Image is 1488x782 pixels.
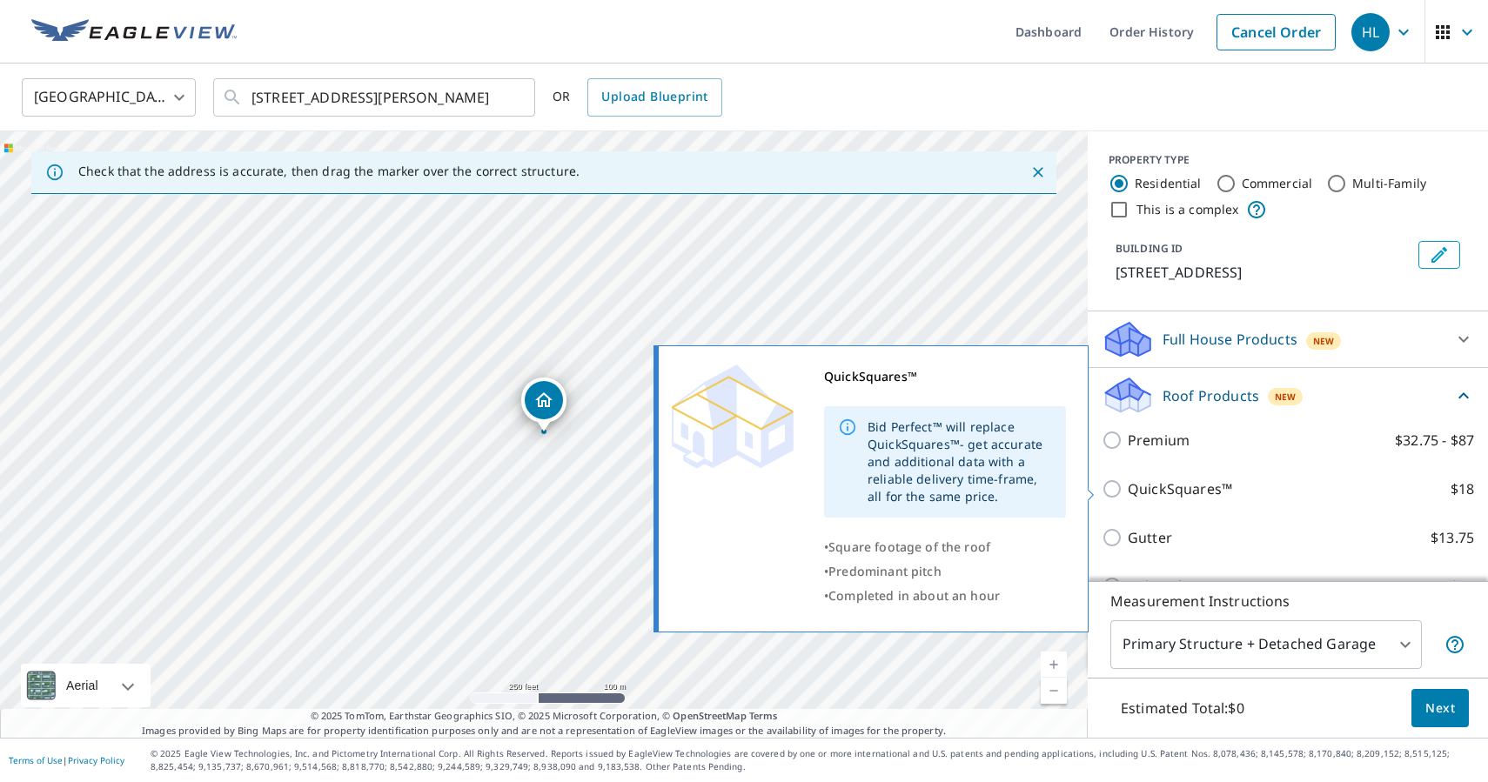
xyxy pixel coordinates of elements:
[68,754,124,766] a: Privacy Policy
[1444,634,1465,655] span: Your report will include the primary structure and a detached garage if one exists.
[828,538,990,555] span: Square footage of the roof
[1275,390,1296,404] span: New
[824,535,1066,559] div: •
[1116,262,1411,283] p: [STREET_ADDRESS]
[1027,161,1049,184] button: Close
[251,73,499,122] input: Search by address or latitude-longitude
[673,709,746,722] a: OpenStreetMap
[1128,478,1232,499] p: QuickSquares™
[1107,689,1258,727] p: Estimated Total: $0
[672,364,794,469] img: Premium
[553,78,722,117] div: OR
[1128,527,1172,548] p: Gutter
[824,559,1066,584] div: •
[824,584,1066,608] div: •
[9,754,63,766] a: Terms of Use
[1102,318,1474,360] div: Full House ProductsNew
[9,755,124,765] p: |
[1163,329,1297,350] p: Full House Products
[749,709,778,722] a: Terms
[78,164,580,179] p: Check that the address is accurate, then drag the marker over the correct structure.
[21,664,151,707] div: Aerial
[1351,13,1390,51] div: HL
[1425,698,1455,719] span: Next
[1135,175,1202,192] label: Residential
[828,587,1000,604] span: Completed in about an hour
[1163,385,1259,406] p: Roof Products
[1352,175,1426,192] label: Multi-Family
[1411,689,1469,728] button: Next
[1110,591,1465,612] p: Measurement Instructions
[311,709,778,724] span: © 2025 TomTom, Earthstar Geographics SIO, © 2025 Microsoft Corporation, ©
[868,411,1052,512] div: Bid Perfect™ will replace QuickSquares™- get accurate and additional data with a reliable deliver...
[22,73,196,122] div: [GEOGRAPHIC_DATA]
[31,19,237,45] img: EV Logo
[1313,334,1334,348] span: New
[1451,478,1474,499] p: $18
[587,78,721,117] a: Upload Blueprint
[1110,620,1422,669] div: Primary Structure + Detached Garage
[1242,175,1313,192] label: Commercial
[1116,241,1183,256] p: BUILDING ID
[1102,375,1474,416] div: Roof ProductsNew
[1109,152,1467,168] div: PROPERTY TYPE
[1431,527,1474,548] p: $13.75
[1418,241,1460,269] button: Edit building 1
[1451,576,1474,597] p: $18
[1136,201,1239,218] label: This is a complex
[1128,430,1190,451] p: Premium
[1128,576,1212,597] p: Bid Perfect™
[521,378,566,431] div: Dropped pin, building 1, Residential property, 726 Aspen Ct Murphy, TX 75094
[1041,678,1067,704] a: Current Level 17, Zoom Out
[1041,652,1067,678] a: Current Level 17, Zoom In
[151,747,1479,773] p: © 2025 Eagle View Technologies, Inc. and Pictometry International Corp. All Rights Reserved. Repo...
[824,364,1066,389] div: QuickSquares™
[61,664,104,707] div: Aerial
[1395,430,1474,451] p: $32.75 - $87
[828,563,942,579] span: Predominant pitch
[1217,14,1336,50] a: Cancel Order
[601,86,707,108] span: Upload Blueprint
